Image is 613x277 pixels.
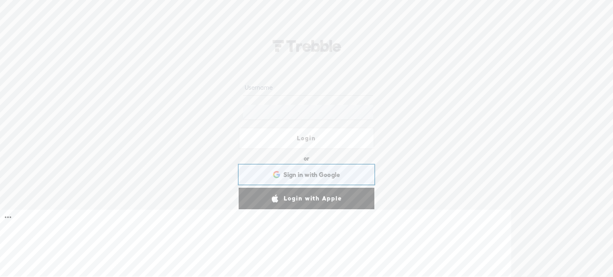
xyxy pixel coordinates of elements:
[274,212,339,229] div: Don't have an account?
[239,230,374,251] a: Create New Account
[239,128,374,149] a: Login
[239,165,374,185] div: Sign in with Google
[283,171,340,179] span: Sign in with Google
[304,152,309,165] div: or
[260,253,353,267] div: Forgot your username or password?
[239,188,374,209] a: Login with Apple
[243,80,373,96] input: Username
